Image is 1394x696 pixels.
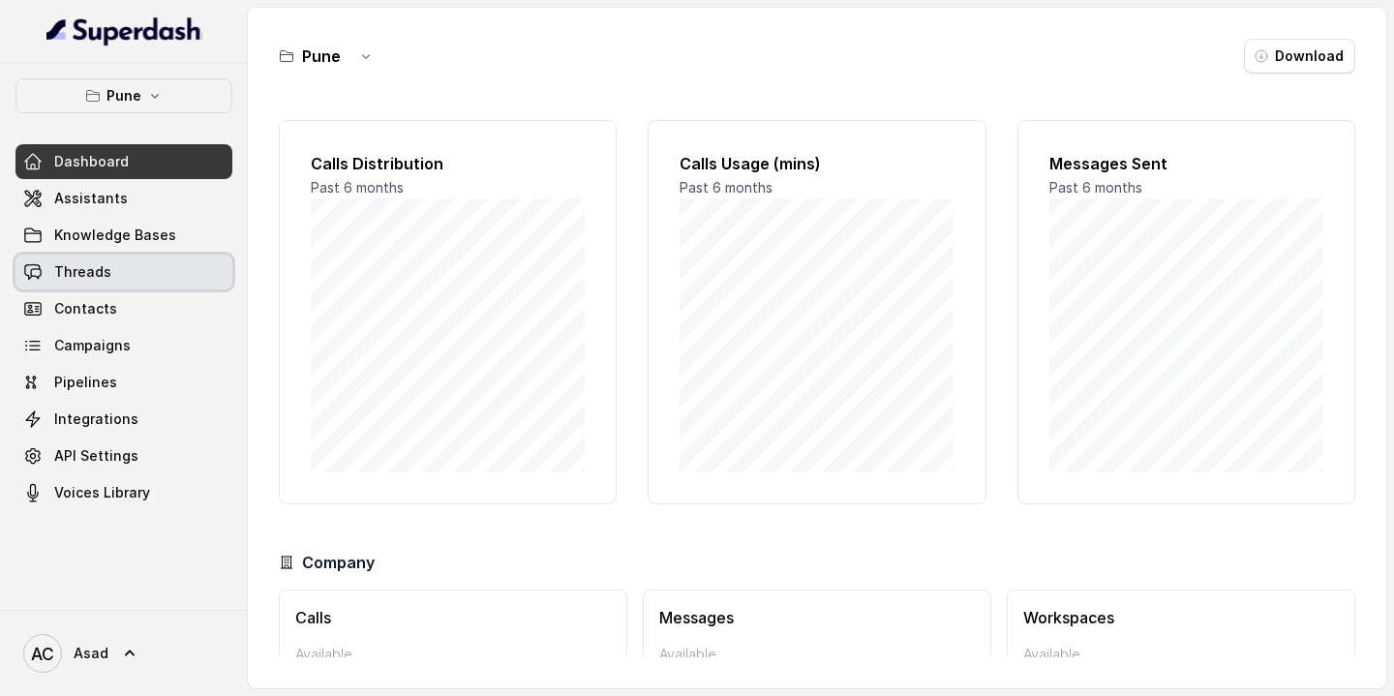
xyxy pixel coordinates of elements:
[15,144,232,179] a: Dashboard
[54,189,128,208] span: Assistants
[1023,645,1339,664] p: Available
[1244,39,1355,74] button: Download
[295,606,611,629] h3: Calls
[54,226,176,245] span: Knowledge Bases
[54,152,129,171] span: Dashboard
[54,483,150,502] span: Voices Library
[1049,179,1142,196] span: Past 6 months
[54,262,111,282] span: Threads
[15,328,232,363] a: Campaigns
[15,78,232,113] button: Pune
[46,15,202,46] img: light.svg
[31,644,54,664] text: AC
[659,606,975,629] h3: Messages
[54,299,117,318] span: Contacts
[54,409,138,429] span: Integrations
[659,645,975,664] p: Available
[54,446,138,466] span: API Settings
[311,152,585,175] h2: Calls Distribution
[1023,606,1339,629] h3: Workspaces
[15,291,232,326] a: Contacts
[15,402,232,437] a: Integrations
[15,439,232,473] a: API Settings
[680,179,773,196] span: Past 6 months
[54,373,117,392] span: Pipelines
[302,551,375,574] h3: Company
[15,475,232,510] a: Voices Library
[1049,152,1323,175] h2: Messages Sent
[680,152,954,175] h2: Calls Usage (mins)
[54,336,131,355] span: Campaigns
[311,179,404,196] span: Past 6 months
[295,645,611,664] p: Available
[15,218,232,253] a: Knowledge Bases
[15,255,232,289] a: Threads
[15,626,232,681] a: Asad
[106,84,141,107] p: Pune
[15,181,232,216] a: Assistants
[302,45,341,68] h3: Pune
[15,365,232,400] a: Pipelines
[74,644,108,663] span: Asad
